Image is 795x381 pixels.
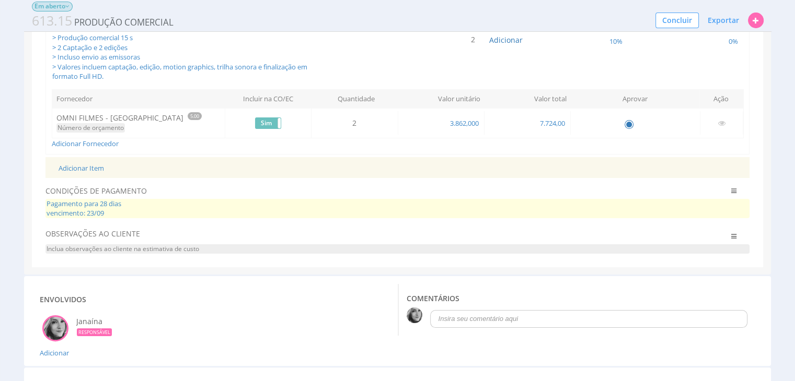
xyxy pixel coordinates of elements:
span: 3.862,000 [449,118,480,128]
a: Adicionar Fornecedor [52,139,119,148]
span: 7.724,00 [539,118,566,128]
span: 5.00 [188,112,202,120]
span: PRODUÇÃO COMERCIAL [32,11,174,30]
h3: COMENTáRIOS [407,294,751,302]
span: 2 [469,33,480,46]
button: Concluir [655,13,699,28]
span: Número de orçamento [56,123,125,133]
button: Exportar [701,11,746,29]
td: OMNI FILMES - [GEOGRAPHIC_DATA] [52,108,225,138]
span: CONDIÇÕES DE PAGAMENTO [45,186,691,196]
th: Quantidade [312,89,398,108]
span: OBSERVAÇÕES AO CLIENTE [45,229,691,239]
span: Inclua observações ao cliente na estimativa de custo [45,244,750,254]
h3: Envolvidos [40,295,86,303]
span: > Produção comercial 15 s > 2 Captação e 2 edições > Incluso envio as emissoras > Valores incluem... [51,33,335,81]
span: 10% [608,37,623,46]
span: Em aberto [32,2,73,11]
th: Incluir na CO/EC [225,89,311,108]
span: Pagamento para 28 dias vencimento: 23/09 [45,199,750,218]
th: Valor unitário [398,89,484,108]
label: Sim [256,118,281,128]
div: Remover de responsável [42,315,68,341]
th: Fornecedor [52,89,225,108]
span: Adicionar [40,348,69,358]
span: 613.15 [32,11,72,29]
th: Valor total [484,89,570,108]
button: Adicionar [489,35,523,45]
div: RESPONSÁVEL [77,328,112,336]
a: Adicionar Item [59,163,104,173]
td: 2 [312,111,398,135]
span: Janaína [76,316,102,327]
span: PRODUÇÃO COMERCIAL [74,16,174,28]
th: Ação [699,89,744,108]
span: 0% [727,37,739,46]
th: Aprovar [571,89,699,108]
span: Exportar [708,15,739,25]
